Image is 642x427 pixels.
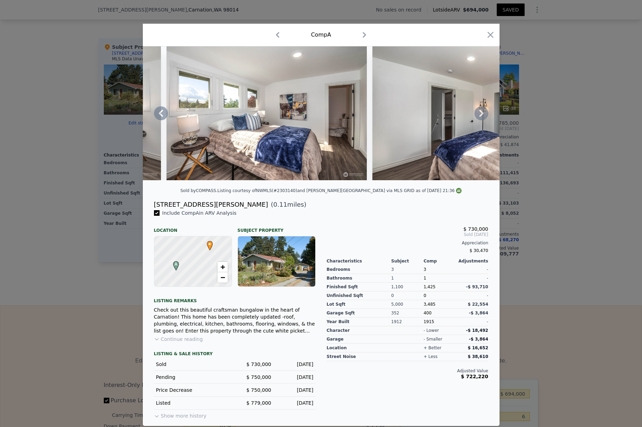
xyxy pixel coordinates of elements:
span: $ 730,000 [463,226,488,232]
span: -$ 3,864 [469,337,488,342]
div: Finished Sqft [327,283,392,291]
span: 1,425 [424,284,435,289]
div: Listing remarks [154,292,316,304]
div: • [205,241,209,245]
div: 352 [391,309,424,318]
span: -$ 3,864 [469,311,488,315]
img: Property Img [372,46,573,180]
div: [DATE] [277,374,314,381]
div: - smaller [424,336,442,342]
div: 1 [391,274,424,283]
div: Lot Sqft [327,300,392,309]
div: + better [424,345,441,351]
div: Listing courtesy of NWMLS (#2303140) and [PERSON_NAME][GEOGRAPHIC_DATA] via MLS GRID as of [DATE]... [217,188,462,193]
a: Zoom in [217,262,228,272]
span: ( miles) [268,200,307,209]
span: 3 [424,267,426,272]
div: Adjusted Value [327,368,488,374]
div: - [456,265,488,274]
div: [STREET_ADDRESS][PERSON_NAME] [154,200,268,209]
div: Garage Sqft [327,309,392,318]
span: $ 22,554 [468,302,488,307]
div: - [456,274,488,283]
div: [DATE] [277,361,314,368]
div: character [327,326,392,335]
a: Zoom out [217,272,228,283]
span: $ 38,610 [468,354,488,359]
div: 1915 [424,318,456,326]
div: Appreciation [327,240,488,246]
div: 1 [424,274,456,283]
div: Bedrooms [327,265,392,274]
div: 1912 [391,318,424,326]
span: -$ 18,492 [466,328,488,333]
span: Sold [DATE] [327,232,488,237]
span: $ 750,000 [246,387,271,393]
span: $ 750,000 [246,374,271,380]
div: Sold [156,361,229,368]
span: 400 [424,311,432,315]
div: Sold by COMPASS . [180,188,217,193]
div: Listed [156,399,229,406]
div: A [171,261,176,265]
div: Characteristics [327,258,392,264]
span: 3,485 [424,302,435,307]
div: Check out this beautiful craftsman bungalow in the heart of Carnation! This home has been complet... [154,306,316,334]
span: • [205,239,215,249]
div: 5,000 [391,300,424,309]
div: Pending [156,374,229,381]
div: Bathrooms [327,274,392,283]
div: Year Built [327,318,392,326]
div: [DATE] [277,399,314,406]
div: Price Decrease [156,387,229,394]
span: $ 722,220 [461,374,488,379]
img: Property Img [167,46,367,180]
span: $ 779,000 [246,400,271,406]
div: [DATE] [277,387,314,394]
div: 3 [391,265,424,274]
div: 1,100 [391,283,424,291]
div: - [456,318,488,326]
div: Comp [424,258,456,264]
span: $ 730,000 [246,361,271,367]
div: Unfinished Sqft [327,291,392,300]
div: garage [327,335,392,344]
div: - lower [424,328,439,333]
span: 0.11 [273,201,287,208]
div: 0 [391,291,424,300]
div: Subject [391,258,424,264]
div: Adjustments [456,258,488,264]
span: -$ 93,710 [466,284,488,289]
span: + [220,262,225,271]
button: Continue reading [154,336,203,343]
span: − [220,273,225,282]
div: LISTING & SALE HISTORY [154,351,316,358]
div: location [327,344,392,352]
div: Subject Property [238,222,316,233]
img: NWMLS Logo [456,188,462,193]
button: Show more history [154,410,207,419]
div: - [456,291,488,300]
div: street noise [327,352,392,361]
div: Comp A [311,31,331,39]
div: Location [154,222,232,233]
span: $ 30,470 [470,248,488,253]
span: A [171,261,181,267]
span: $ 16,652 [468,345,488,350]
div: + less [424,354,438,359]
span: 0 [424,293,426,298]
span: Include Comp A in ARV Analysis [160,210,239,216]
